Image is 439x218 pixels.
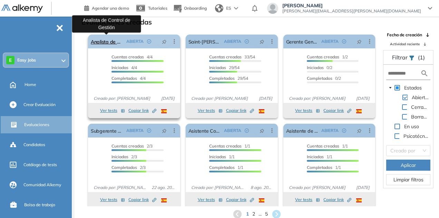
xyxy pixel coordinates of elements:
[404,123,419,130] span: En uso
[307,65,332,70] span: 0/2
[91,184,149,191] span: Creado por: [PERSON_NAME]
[258,210,262,218] span: ...
[307,143,339,149] span: Cuentas creadas
[282,8,421,14] span: [PERSON_NAME][EMAIL_ADDRESS][PERSON_NAME][DOMAIN_NAME]
[252,210,255,218] span: 2
[111,65,137,70] span: 4/4
[357,39,362,44] span: pushpin
[91,124,124,138] a: Subgerente de Logística
[403,133,433,139] span: Psicotécnicos
[295,196,320,204] button: Ver tests
[111,154,137,159] span: 2/3
[226,106,254,115] button: Copiar link
[226,197,254,203] span: Copiar link
[184,6,207,11] span: Onboarding
[209,143,250,149] span: 1/1
[198,106,223,115] button: Ver tests
[84,3,129,12] a: Agendar una demo
[265,210,268,218] span: 5
[307,76,332,81] span: Completados
[23,102,56,108] span: Crear Evaluación
[323,106,351,115] button: Copiar link
[91,35,124,48] a: Analista de Control de Gestión
[295,106,320,115] button: Ver tests
[418,53,425,61] span: (1)
[323,197,351,203] span: Copiar link
[209,165,235,170] span: Completados
[128,106,156,115] button: Copiar link
[111,154,128,159] span: Iniciadas
[149,184,177,191] span: 22 ago. 2025
[158,95,177,102] span: [DATE]
[173,1,207,16] button: Onboarding
[128,196,156,204] button: Copiar link
[215,4,223,12] img: world
[353,95,372,102] span: [DATE]
[307,54,339,59] span: Cuentas creadas
[254,36,270,47] button: pushpin
[161,198,167,202] img: ESP
[323,107,351,114] span: Copiar link
[226,107,254,114] span: Copiar link
[226,196,254,204] button: Copiar link
[9,57,12,63] span: E
[259,109,264,113] img: ESP
[307,65,324,70] span: Iniciadas
[198,196,223,204] button: Ver tests
[403,122,420,131] span: En uso
[100,106,125,115] button: Ver tests
[307,143,348,149] span: 1/1
[256,95,275,102] span: [DATE]
[404,85,422,91] span: Estados
[321,127,339,134] span: ABIERTA
[286,95,348,102] span: Creado por: [PERSON_NAME]
[209,76,248,81] span: 29/54
[209,154,235,159] span: 1/1
[307,76,341,81] span: 0/2
[386,174,430,185] button: Limpiar filtros
[356,198,362,202] img: ESP
[234,7,238,10] img: arrow
[157,36,172,47] button: pushpin
[353,184,372,191] span: [DATE]
[126,127,144,134] span: ABIERTA
[286,35,319,48] a: Gerente General
[162,128,167,133] span: pushpin
[356,109,362,113] img: ESP
[100,196,125,204] button: Ver tests
[23,182,61,188] span: Comunidad Alkemy
[386,160,430,171] button: Aplicar
[357,128,362,133] span: pushpin
[402,132,430,140] span: Psicotécnicos
[25,82,36,88] span: Home
[209,54,255,59] span: 33/54
[245,39,249,44] span: check-circle
[259,198,264,202] img: ESP
[254,125,270,136] button: pushpin
[111,54,144,59] span: Cuentas creadas
[412,94,430,101] span: Abiertas
[209,54,242,59] span: Cuentas creadas
[260,128,264,133] span: pushpin
[352,36,367,47] button: pushpin
[148,6,167,11] span: Tutoriales
[246,210,249,218] span: 1
[24,122,49,128] span: Evaluaciones
[111,143,153,149] span: 2/3
[111,76,137,81] span: Completados
[128,197,156,203] span: Copiar link
[410,93,430,102] span: Abiertas
[401,161,416,169] span: Aplicar
[352,125,367,136] button: pushpin
[393,176,423,183] span: Limpiar filtros
[188,35,221,48] a: Saint-[PERSON_NAME]
[411,104,431,110] span: Cerradas
[111,165,146,170] span: 2/3
[147,129,151,133] span: check-circle
[411,114,431,120] span: Borrador
[387,32,422,38] span: Fecha de creación
[111,76,146,81] span: 4/4
[1,4,43,13] img: Logo
[307,54,348,59] span: 1/2
[162,39,167,44] span: pushpin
